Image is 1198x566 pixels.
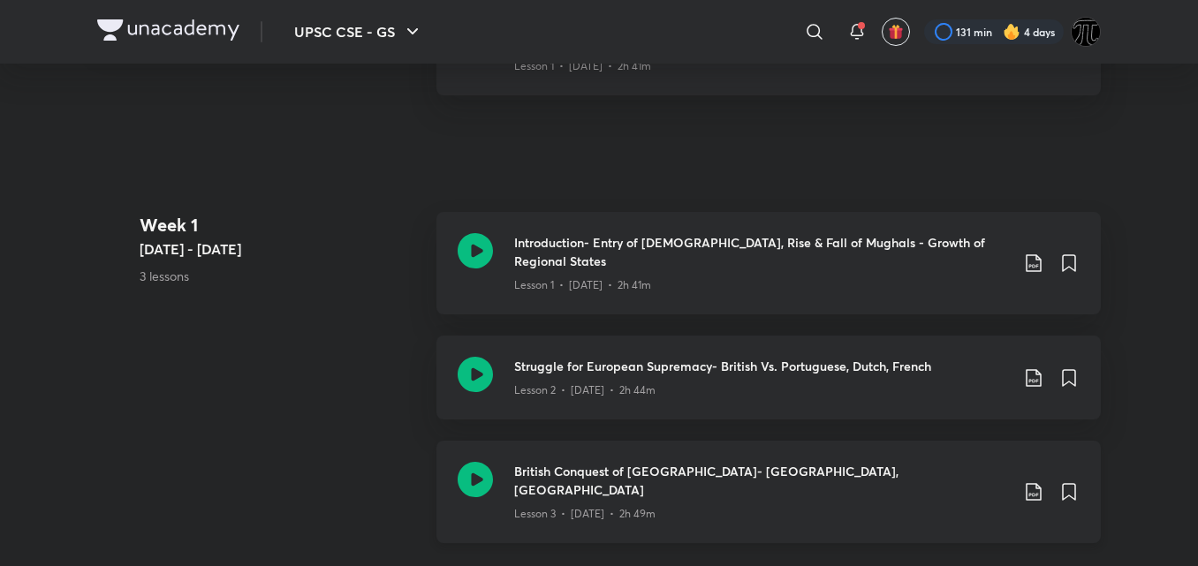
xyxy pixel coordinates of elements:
img: Watcher [1071,17,1101,47]
p: Lesson 1 • [DATE] • 2h 41m [514,277,651,293]
p: 3 lessons [140,267,422,285]
h3: Struggle for European Supremacy- British Vs. Portuguese, Dutch, French [514,357,1009,375]
p: Lesson 2 • [DATE] • 2h 44m [514,382,656,398]
p: Lesson 1 • [DATE] • 2h 41m [514,58,651,74]
h3: British Conquest of [GEOGRAPHIC_DATA]- [GEOGRAPHIC_DATA], [GEOGRAPHIC_DATA] [514,462,1009,499]
img: Company Logo [97,19,239,41]
h5: [DATE] - [DATE] [140,238,422,260]
button: UPSC CSE - GS [284,14,434,49]
img: avatar [888,24,904,40]
p: Lesson 3 • [DATE] • 2h 49m [514,506,656,522]
img: streak [1003,23,1020,41]
h4: Week 1 [140,212,422,238]
a: Struggle for European Supremacy- British Vs. Portuguese, Dutch, FrenchLesson 2 • [DATE] • 2h 44m [436,336,1101,441]
a: Introduction- Entry of [DEMOGRAPHIC_DATA], Rise & Fall of Mughals - Growth of Regional StatesLess... [436,212,1101,336]
a: Company Logo [97,19,239,45]
a: British Conquest of [GEOGRAPHIC_DATA]- [GEOGRAPHIC_DATA], [GEOGRAPHIC_DATA]Lesson 3 • [DATE] • 2h... [436,441,1101,564]
h3: Introduction- Entry of [DEMOGRAPHIC_DATA], Rise & Fall of Mughals - Growth of Regional States [514,233,1009,270]
button: avatar [882,18,910,46]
